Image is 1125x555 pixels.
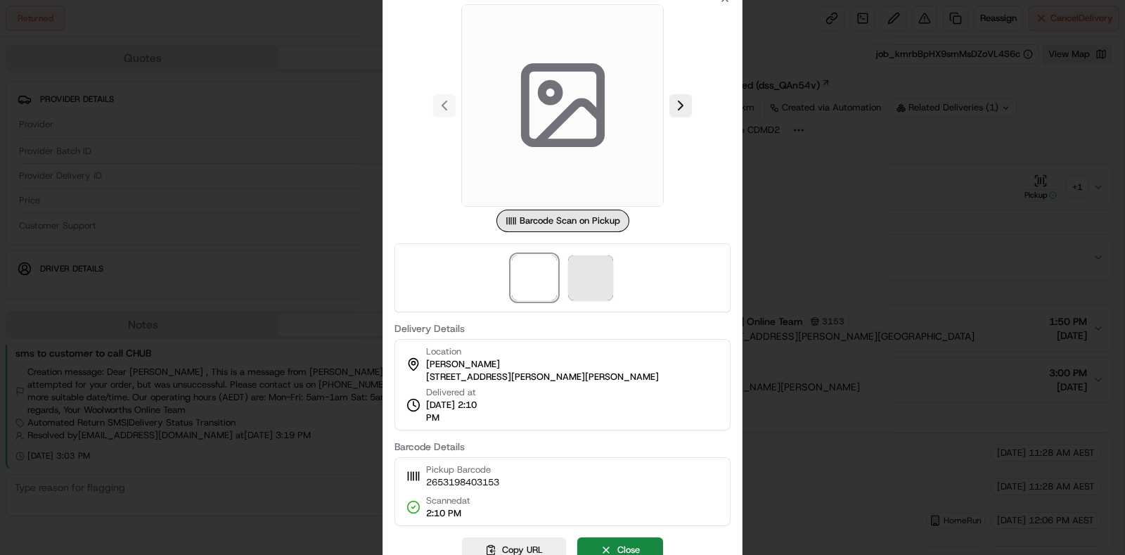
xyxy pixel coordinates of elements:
span: [DATE] 2:10 PM [426,399,491,424]
span: Location [426,345,461,358]
span: Delivered at [426,386,491,399]
span: Scanned at [426,495,470,507]
label: Delivery Details [394,324,731,333]
label: Barcode Details [394,442,731,452]
div: Barcode Scan on Pickup [496,210,629,232]
span: Pickup Barcode [426,464,499,476]
span: [PERSON_NAME] [426,358,500,371]
span: 2:10 PM [426,507,470,520]
span: [STREET_ADDRESS][PERSON_NAME][PERSON_NAME] [426,371,659,383]
span: 2653198403153 [426,476,499,489]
